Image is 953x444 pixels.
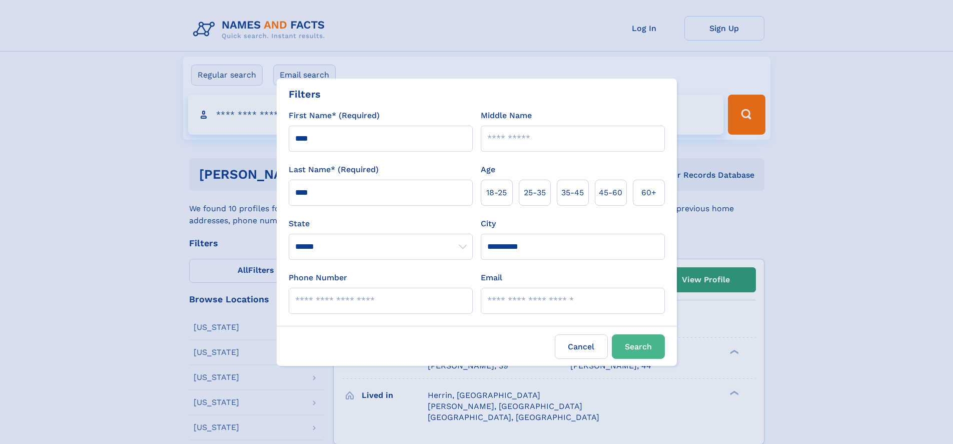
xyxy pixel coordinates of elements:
[481,164,495,176] label: Age
[481,110,532,122] label: Middle Name
[289,272,347,284] label: Phone Number
[289,164,379,176] label: Last Name* (Required)
[481,272,502,284] label: Email
[555,334,608,359] label: Cancel
[524,187,546,199] span: 25‑35
[612,334,665,359] button: Search
[599,187,622,199] span: 45‑60
[289,110,380,122] label: First Name* (Required)
[481,218,496,230] label: City
[561,187,584,199] span: 35‑45
[641,187,656,199] span: 60+
[486,187,507,199] span: 18‑25
[289,87,321,102] div: Filters
[289,218,473,230] label: State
